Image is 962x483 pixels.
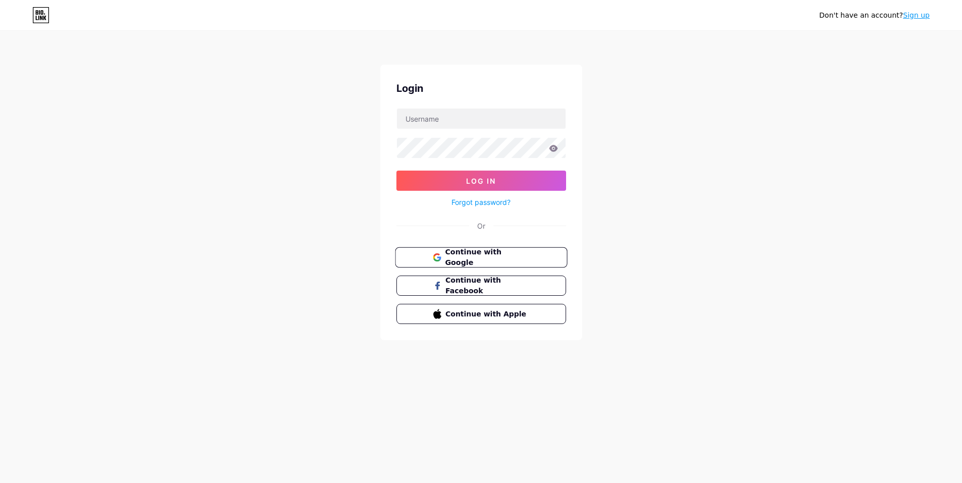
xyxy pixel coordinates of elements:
[445,247,529,269] span: Continue with Google
[903,11,930,19] a: Sign up
[477,221,485,231] div: Or
[445,309,529,319] span: Continue with Apple
[396,171,566,191] button: Log In
[395,247,567,268] button: Continue with Google
[451,197,511,207] a: Forgot password?
[396,247,566,267] a: Continue with Google
[466,177,496,185] span: Log In
[445,275,529,296] span: Continue with Facebook
[396,276,566,296] button: Continue with Facebook
[396,304,566,324] button: Continue with Apple
[819,10,930,21] div: Don't have an account?
[397,109,566,129] input: Username
[396,81,566,96] div: Login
